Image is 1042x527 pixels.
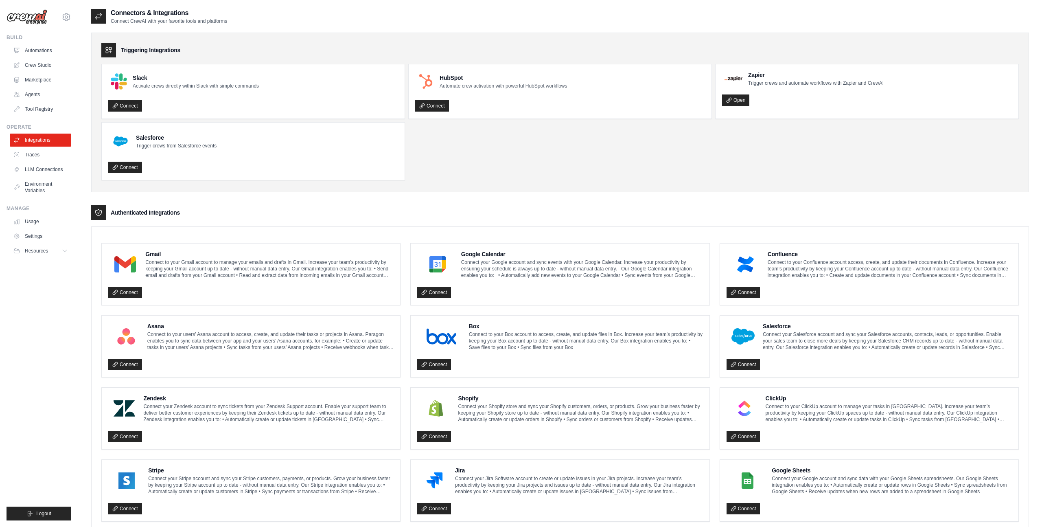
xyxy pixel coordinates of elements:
[143,394,394,402] h4: Zendesk
[108,287,142,298] a: Connect
[415,100,449,112] a: Connect
[10,178,71,197] a: Environment Variables
[417,503,451,514] a: Connect
[7,205,71,212] div: Manage
[133,83,259,89] p: Activate crews directly within Slack with simple commands
[772,466,1012,474] h4: Google Sheets
[121,46,180,54] h3: Triggering Integrations
[25,248,48,254] span: Resources
[133,74,259,82] h4: Slack
[729,472,766,489] img: Google Sheets Logo
[108,359,142,370] a: Connect
[461,259,703,279] p: Connect your Google account and sync events with your Google Calendar. Increase your productivity...
[10,103,71,116] a: Tool Registry
[148,475,394,495] p: Connect your Stripe account and sync your Stripe customers, payments, or products. Grow your busi...
[148,466,394,474] h4: Stripe
[768,250,1012,258] h4: Confluence
[111,18,227,24] p: Connect CrewAI with your favorite tools and platforms
[420,328,463,345] img: Box Logo
[111,8,227,18] h2: Connectors & Integrations
[766,394,1012,402] h4: ClickUp
[455,475,703,495] p: Connect your Jira Software account to create or update issues in your Jira projects. Increase you...
[458,403,703,423] p: Connect your Shopify store and sync your Shopify customers, orders, or products. Grow your busine...
[469,322,703,330] h4: Box
[729,328,757,345] img: Salesforce Logo
[111,132,130,151] img: Salesforce Logo
[10,88,71,101] a: Agents
[108,162,142,173] a: Connect
[729,400,760,417] img: ClickUp Logo
[727,287,760,298] a: Connect
[763,331,1012,351] p: Connect your Salesforce account and sync your Salesforce accounts, contacts, leads, or opportunit...
[7,9,47,25] img: Logo
[10,148,71,161] a: Traces
[111,256,140,272] img: Gmail Logo
[417,287,451,298] a: Connect
[458,394,703,402] h4: Shopify
[440,74,567,82] h4: HubSpot
[143,403,394,423] p: Connect your Zendesk account to sync tickets from your Zendesk Support account. Enable your suppo...
[763,322,1012,330] h4: Salesforce
[108,431,142,442] a: Connect
[111,472,142,489] img: Stripe Logo
[108,503,142,514] a: Connect
[10,73,71,86] a: Marketplace
[748,71,884,79] h4: Zapier
[7,34,71,41] div: Build
[440,83,567,89] p: Automate crew activation with powerful HubSpot workflows
[136,134,217,142] h4: Salesforce
[772,475,1012,495] p: Connect your Google account and sync data with your Google Sheets spreadsheets. Our Google Sheets...
[10,134,71,147] a: Integrations
[729,256,762,272] img: Confluence Logo
[722,94,749,106] a: Open
[147,322,394,330] h4: Asana
[10,59,71,72] a: Crew Studio
[727,359,760,370] a: Connect
[145,250,394,258] h4: Gmail
[136,143,217,149] p: Trigger crews from Salesforce events
[111,209,180,217] h3: Authenticated Integrations
[10,163,71,176] a: LLM Connections
[420,256,455,272] img: Google Calendar Logo
[727,431,760,442] a: Connect
[420,472,449,489] img: Jira Logo
[725,76,742,81] img: Zapier Logo
[145,259,394,279] p: Connect to your Gmail account to manage your emails and drafts in Gmail. Increase your team’s pro...
[418,73,434,90] img: HubSpot Logo
[10,215,71,228] a: Usage
[417,359,451,370] a: Connect
[10,244,71,257] button: Resources
[111,73,127,90] img: Slack Logo
[111,328,142,345] img: Asana Logo
[766,403,1012,423] p: Connect to your ClickUp account to manage your tasks in [GEOGRAPHIC_DATA]. Increase your team’s p...
[768,259,1012,279] p: Connect to your Confluence account access, create, and update their documents in Confluence. Incr...
[461,250,703,258] h4: Google Calendar
[111,400,138,417] img: Zendesk Logo
[455,466,703,474] h4: Jira
[36,510,51,517] span: Logout
[10,44,71,57] a: Automations
[147,331,394,351] p: Connect to your users’ Asana account to access, create, and update their tasks or projects in Asa...
[748,80,884,86] p: Trigger crews and automate workflows with Zapier and CrewAI
[10,230,71,243] a: Settings
[7,124,71,130] div: Operate
[417,431,451,442] a: Connect
[420,400,452,417] img: Shopify Logo
[7,507,71,520] button: Logout
[727,503,760,514] a: Connect
[469,331,703,351] p: Connect to your Box account to access, create, and update files in Box. Increase your team’s prod...
[108,100,142,112] a: Connect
